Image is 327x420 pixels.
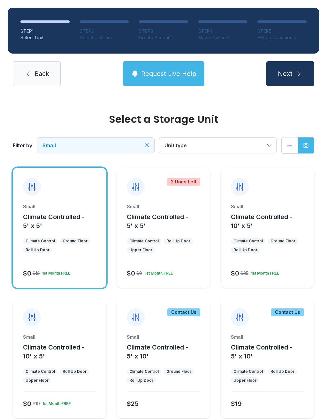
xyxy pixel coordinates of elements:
[20,28,70,34] div: STEP 1
[231,343,312,361] button: Climate Controlled - 5' x 10'
[257,28,307,34] div: STEP 5
[233,369,263,374] div: Climate Control
[240,270,248,276] div: $25
[139,34,188,41] div: Create Account
[233,247,257,253] div: Roll Up Door
[142,268,173,276] div: 1st Month FREE
[26,378,49,383] div: Upper Floor
[231,203,304,210] div: Small
[129,239,159,244] div: Climate Control
[63,369,87,374] div: Roll Up Door
[127,343,208,361] button: Climate Controlled - 5' x 10'
[144,142,150,148] button: Clear filters
[129,378,153,383] div: Roll Up Door
[139,28,188,34] div: STEP 3
[23,213,85,230] span: Climate Controlled - 5' x 5'
[13,114,314,124] div: Select a Storage Unit
[129,369,159,374] div: Climate Control
[34,69,49,78] span: Back
[127,203,200,210] div: Small
[33,270,40,276] div: $12
[129,247,152,253] div: Upper Floor
[257,34,307,41] div: E-Sign Documents
[167,308,200,316] div: Contact Us
[231,212,312,230] button: Climate Controlled - 10' x 5'
[127,269,135,278] div: $0
[127,399,139,408] div: $25
[23,334,96,340] div: Small
[127,213,188,230] span: Climate Controlled - 5' x 5'
[270,369,294,374] div: Roll Up Door
[26,239,55,244] div: Climate Control
[141,69,196,78] span: Request Live Help
[164,142,187,149] span: Unit type
[167,178,200,186] div: 2 Units Left
[26,369,55,374] div: Climate Control
[26,247,49,253] div: Roll Up Door
[278,69,293,78] span: Next
[13,142,32,149] div: Filter by
[231,269,239,278] div: $0
[136,270,142,276] div: $9
[33,401,40,407] div: $19
[37,138,154,153] button: Small
[233,378,256,383] div: Upper Floor
[127,343,188,360] span: Climate Controlled - 5' x 10'
[231,334,304,340] div: Small
[23,343,104,361] button: Climate Controlled - 10' x 5'
[23,203,96,210] div: Small
[166,369,191,374] div: Ground Floor
[198,34,247,41] div: Make Payment
[231,343,293,360] span: Climate Controlled - 5' x 10'
[127,212,208,230] button: Climate Controlled - 5' x 5'
[80,34,129,41] div: Select Unit Tier
[23,269,31,278] div: $0
[270,239,295,244] div: Ground Floor
[40,268,70,276] div: 1st Month FREE
[20,34,70,41] div: Select Unit
[166,239,190,244] div: Roll Up Door
[248,268,279,276] div: 1st Month FREE
[127,334,200,340] div: Small
[159,138,276,153] button: Unit type
[23,212,104,230] button: Climate Controlled - 5' x 5'
[23,343,85,360] span: Climate Controlled - 10' x 5'
[42,142,56,149] span: Small
[80,28,129,34] div: STEP 2
[40,399,71,406] div: 1st Month FREE
[231,213,293,230] span: Climate Controlled - 10' x 5'
[231,399,242,408] div: $19
[233,239,263,244] div: Climate Control
[271,308,304,316] div: Contact Us
[198,28,247,34] div: STEP 4
[23,399,31,408] div: $0
[63,239,87,244] div: Ground Floor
